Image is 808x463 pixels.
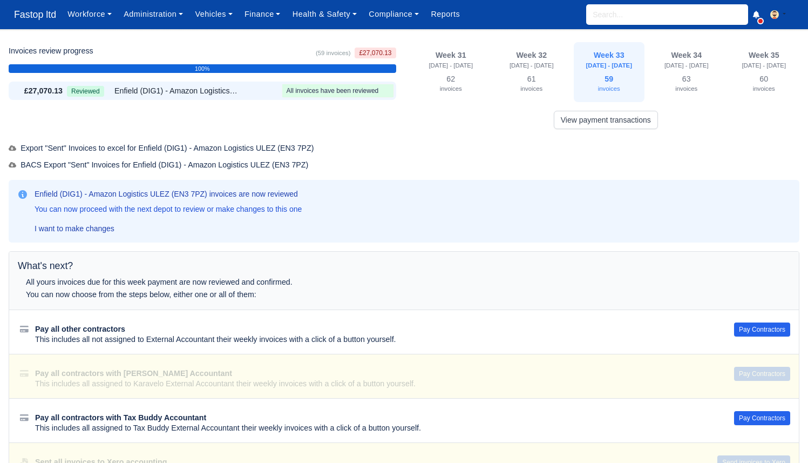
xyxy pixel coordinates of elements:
[503,72,561,96] div: 61
[26,276,589,288] div: All yours invoices due for this week payment are now reviewed and confirmed.
[440,85,462,92] small: invoices
[118,4,189,25] a: Administration
[67,86,104,97] span: Reviewed
[554,111,658,129] a: View payment transactions
[520,85,542,92] small: invoices
[657,72,716,96] div: 63
[598,85,620,92] small: invoices
[419,72,484,96] div: 62
[9,46,93,56] h6: Invoices review progress
[9,144,314,152] span: Export "Sent" Invoices to excel for Enfield (DIG1) - Amazon Logistics ULEZ (EN3 7PZ)
[62,4,118,25] a: Workforce
[503,51,561,61] div: Week 32
[425,4,466,25] a: Reports
[18,260,790,272] h5: What's next?
[114,85,239,97] span: Enfield (DIG1) - Amazon Logistics ULEZ (EN3 7PZ)
[586,62,633,69] small: [DATE] - [DATE]
[30,220,119,237] a: I want to make changes
[35,189,302,199] h3: Enfield (DIG1) - Amazon Logistics ULEZ (EN3 7PZ) invoices are now reviewed
[35,324,708,335] div: Pay all other contractors
[9,4,62,25] a: Fastop ltd
[35,423,708,434] div: This includes all assigned to Tax Buddy External Accountant their weekly invoices with a click of...
[287,4,363,25] a: Health & Safety
[580,51,639,61] div: Week 33
[429,62,473,69] small: [DATE] - [DATE]
[9,160,308,169] span: BACS Export "Sent" Invoices for Enfield (DIG1) - Amazon Logistics ULEZ (EN3 7PZ)
[675,85,697,92] small: invoices
[735,51,793,61] div: Week 35
[35,204,302,214] p: You can now proceed with the next depot to review or make changes to this one
[189,4,239,25] a: Vehicles
[287,87,379,95] span: All invoices have been reviewed
[664,62,709,69] small: [DATE] - [DATE]
[734,411,790,425] button: Pay Contractors
[734,323,790,337] button: Pay Contractors
[580,72,639,96] div: 59
[742,62,786,69] small: [DATE] - [DATE]
[35,413,708,424] div: Pay all contractors with Tax Buddy Accountant
[9,64,396,73] div: 100%
[316,50,350,56] small: (59 invoices)
[11,85,63,97] div: £27,070.13
[735,72,793,96] div: 60
[363,4,425,25] a: Compliance
[510,62,554,69] small: [DATE] - [DATE]
[753,85,775,92] small: invoices
[419,51,484,61] div: Week 31
[26,288,589,301] div: You can now choose from the steps below, either one or all of them:
[586,4,748,25] input: Search...
[657,51,716,61] div: Week 34
[355,48,396,58] span: £27,070.13
[35,334,708,345] div: This includes all not assigned to External Accountant their weekly invoices with a click of a but...
[239,4,287,25] a: Finance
